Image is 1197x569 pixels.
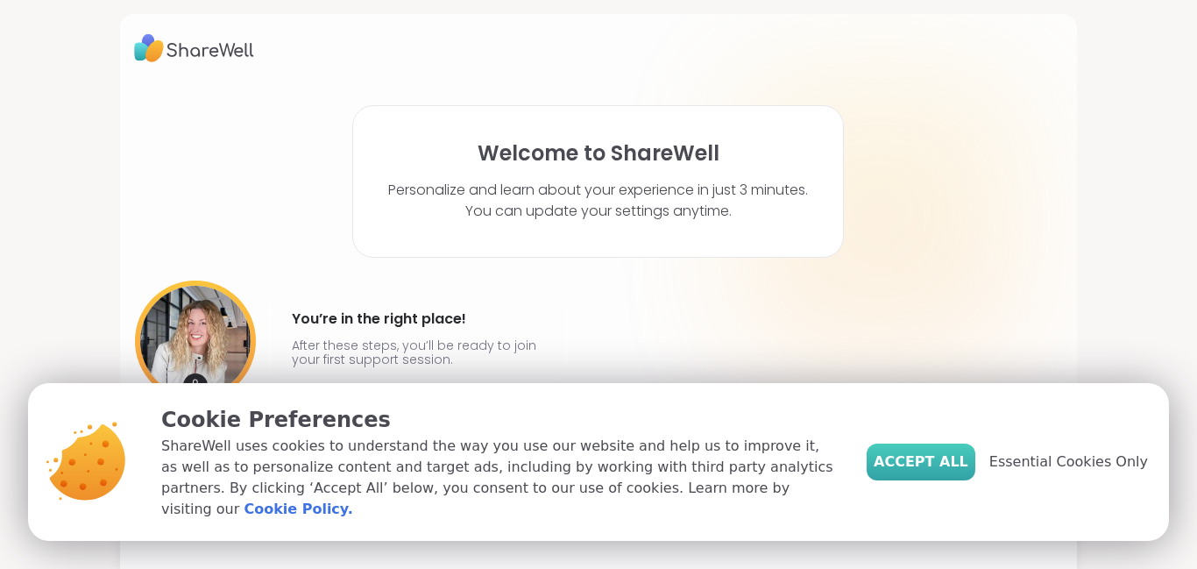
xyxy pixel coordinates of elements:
[478,141,719,166] h1: Welcome to ShareWell
[161,404,839,436] p: Cookie Preferences
[874,452,968,473] span: Accept All
[388,180,808,222] p: Personalize and learn about your experience in just 3 minutes. You can update your settings anytime.
[161,436,839,520] p: ShareWell uses cookies to understand the way you use our website and help us to improve it, as we...
[867,444,975,480] button: Accept All
[292,305,544,333] h4: You’re in the right place!
[183,373,208,398] img: mic icon
[244,499,352,520] a: Cookie Policy.
[292,338,544,366] p: After these steps, you’ll be ready to join your first support session.
[134,28,254,68] img: ShareWell Logo
[989,452,1148,473] span: Essential Cookies Only
[135,281,256,402] img: User image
